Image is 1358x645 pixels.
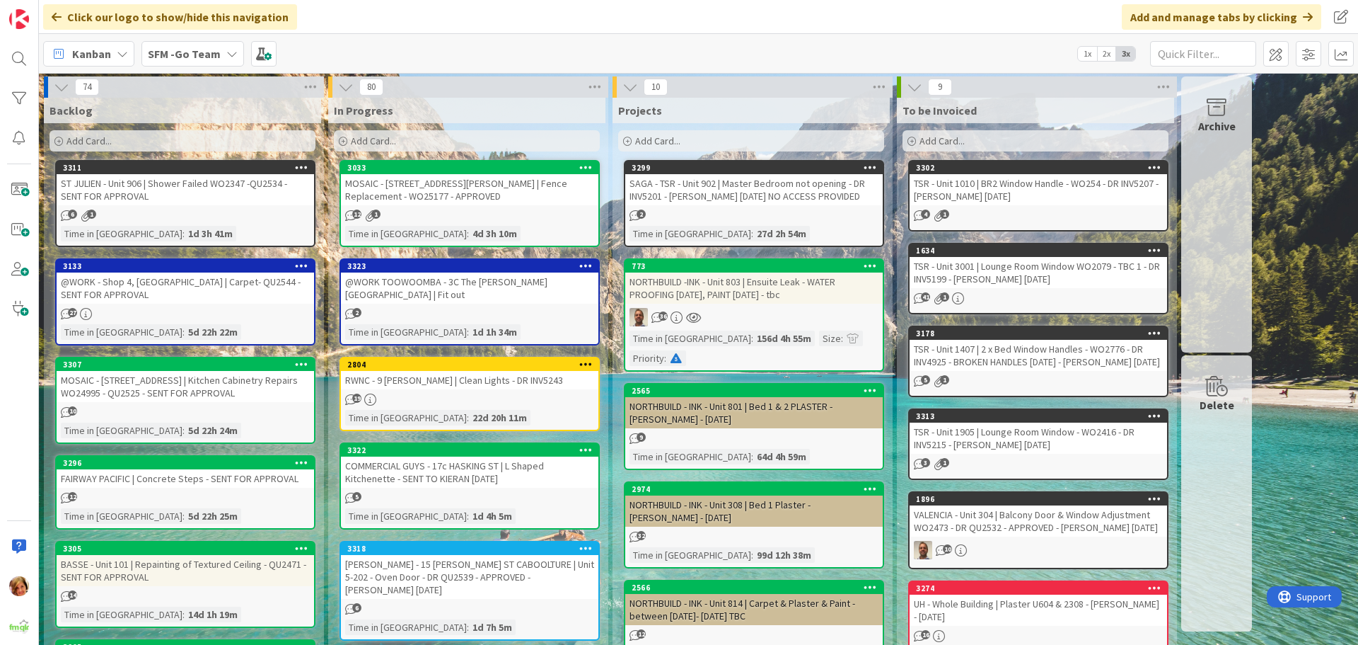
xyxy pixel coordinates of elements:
a: 3033MOSAIC - [STREET_ADDRESS][PERSON_NAME] | Fence Replacement - WO25177 - APPROVEDTime in [GEOGR... [339,160,600,247]
div: 2804RWNC - 9 [PERSON_NAME] | Clean Lights - DR INV5243 [341,358,598,389]
div: 3296 [57,457,314,469]
div: 27d 2h 54m [753,226,810,241]
div: 2565 [625,384,883,397]
span: 5 [921,375,930,384]
div: 3323 [341,260,598,273]
span: : [751,547,753,563]
span: : [182,423,185,438]
div: @WORK TOOWOOMBA - 3C The [PERSON_NAME][GEOGRAPHIC_DATA] | Fit out [341,273,598,304]
div: Time in [GEOGRAPHIC_DATA] [61,324,182,340]
div: 1634 [910,244,1167,257]
div: 2565 [632,386,883,396]
span: : [467,620,469,635]
div: 2566NORTHBUILD - INK - Unit 814 | Carpet & Plaster & Paint - between [DATE]- [DATE] TBC [625,581,883,625]
div: Time in [GEOGRAPHIC_DATA] [61,508,182,524]
span: Backlog [50,103,93,118]
span: : [467,226,469,241]
div: Time in [GEOGRAPHIC_DATA] [61,423,182,438]
span: 5 [352,492,361,501]
div: 2974 [632,484,883,494]
div: Size [819,331,841,346]
img: SD [914,541,932,559]
span: 14 [68,590,77,600]
div: Time in [GEOGRAPHIC_DATA] [345,226,467,241]
a: 2565NORTHBUILD - INK - Unit 801 | Bed 1 & 2 PLASTER - [PERSON_NAME] - [DATE]Time in [GEOGRAPHIC_D... [624,383,884,470]
div: 3318 [341,542,598,555]
span: 41 [921,292,930,302]
a: 3313TSR - Unit 1905 | Lounge Room Window - WO2416 - DR INV5215 - [PERSON_NAME] [DATE] [908,409,1168,480]
div: 3313 [916,411,1167,421]
div: 3305 [63,544,314,554]
div: 2974NORTHBUILD - INK - Unit 308 | Bed 1 Plaster - [PERSON_NAME] - [DATE] [625,483,883,527]
span: 1 [940,458,949,467]
div: @WORK - Shop 4, [GEOGRAPHIC_DATA] | Carpet- QU2544 - SENT FOR APPROVAL [57,273,314,304]
span: 74 [75,79,99,96]
div: [PERSON_NAME] - 15 [PERSON_NAME] ST CABOOLTURE | Unit 5-202 - Oven Door - DR QU2539 - APPROVED - ... [341,555,598,599]
div: 2566 [625,581,883,594]
div: MOSAIC - [STREET_ADDRESS][PERSON_NAME] | Fence Replacement - WO25177 - APPROVED [341,174,598,205]
div: VALENCIA - Unit 304 | Balcony Door & Window Adjustment WO2473 - DR QU2532 - APPROVED - [PERSON_NA... [910,506,1167,537]
span: 19 [352,394,361,403]
div: 3133 [63,261,314,271]
div: 1d 4h 5m [469,508,516,524]
span: 2 [637,210,646,219]
div: 1d 3h 41m [185,226,236,241]
a: 3307MOSAIC - [STREET_ADDRESS] | Kitchen Cabinetry Repairs WO24995 - QU2525 - SENT FOR APPROVALTim... [55,357,315,444]
div: Time in [GEOGRAPHIC_DATA] [61,607,182,622]
a: 3133@WORK - Shop 4, [GEOGRAPHIC_DATA] | Carpet- QU2544 - SENT FOR APPROVALTime in [GEOGRAPHIC_DAT... [55,258,315,346]
div: 2566 [632,583,883,593]
div: 3178 [910,327,1167,340]
div: Time in [GEOGRAPHIC_DATA] [629,226,751,241]
div: ST JULIEN - Unit 906 | Shower Failed WO2347 -QU2534 - SENT FOR APPROVAL [57,174,314,205]
div: Time in [GEOGRAPHIC_DATA] [629,449,751,464]
span: 3 [921,458,930,467]
div: Archive [1198,118,1236,135]
span: : [751,331,753,346]
div: 3322COMMERCIAL GUYS - 17c HASKING ST | L Shaped Kitchenette - SENT TO KIERAN [DATE] [341,444,598,488]
div: 3313 [910,410,1167,423]
div: Delete [1200,396,1234,413]
div: NORTHBUILD - INK - Unit 801 | Bed 1 & 2 PLASTER - [PERSON_NAME] - [DATE] [625,397,883,428]
span: 1x [1078,47,1097,61]
div: 773 [625,260,883,273]
span: : [751,226,753,241]
span: To be Invoiced [903,103,977,118]
span: 9 [928,79,952,96]
div: 3305 [57,542,314,555]
div: 3322 [341,444,598,457]
div: 1896 [910,493,1167,506]
div: Time in [GEOGRAPHIC_DATA] [345,324,467,340]
span: Add Card... [66,135,112,147]
span: 1 [940,375,949,384]
span: 10 [644,79,668,96]
div: 1634TSR - Unit 3001 | Lounge Room Window WO2079 - TBC 1 - DR INV5199 - [PERSON_NAME] [DATE] [910,244,1167,288]
div: 1d 7h 5m [469,620,516,635]
div: 3133 [57,260,314,273]
a: 773NORTHBUILD -INK - Unit 803 | Ensuite Leak - WATER PROOFING [DATE], PAINT [DATE] - tbcSDTime in... [624,258,884,372]
div: 156d 4h 55m [753,331,815,346]
div: 2974 [625,483,883,496]
span: 36 [658,312,668,321]
div: 99d 12h 38m [753,547,815,563]
span: Kanban [72,45,111,62]
div: 773NORTHBUILD -INK - Unit 803 | Ensuite Leak - WATER PROOFING [DATE], PAINT [DATE] - tbc [625,260,883,304]
div: 3299 [625,161,883,174]
div: 3302 [916,163,1167,173]
span: Add Card... [635,135,680,147]
a: 3323@WORK TOOWOOMBA - 3C The [PERSON_NAME][GEOGRAPHIC_DATA] | Fit outTime in [GEOGRAPHIC_DATA]:1d... [339,258,600,346]
a: 3296FAIRWAY PACIFIC | Concrete Steps - SENT FOR APPROVALTime in [GEOGRAPHIC_DATA]:5d 22h 25m [55,455,315,530]
div: 5d 22h 25m [185,508,241,524]
span: Support [30,2,64,19]
span: 12 [637,629,646,639]
div: Time in [GEOGRAPHIC_DATA] [345,410,467,426]
img: SD [629,308,648,326]
div: TSR - Unit 3001 | Lounge Room Window WO2079 - TBC 1 - DR INV5199 - [PERSON_NAME] [DATE] [910,257,1167,288]
a: 2804RWNC - 9 [PERSON_NAME] | Clean Lights - DR INV5243Time in [GEOGRAPHIC_DATA]:22d 20h 11m [339,357,600,431]
div: 5d 22h 22m [185,324,241,340]
div: Time in [GEOGRAPHIC_DATA] [61,226,182,241]
div: 1634 [916,246,1167,256]
a: 3178TSR - Unit 1407 | 2 x Bed Window Handles - WO2776 - DR INV4925 - BROKEN HANDLES [DATE] - [PER... [908,326,1168,397]
div: SD [625,308,883,326]
div: 3033MOSAIC - [STREET_ADDRESS][PERSON_NAME] | Fence Replacement - WO25177 - APPROVED [341,161,598,205]
div: 3274 [910,582,1167,595]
